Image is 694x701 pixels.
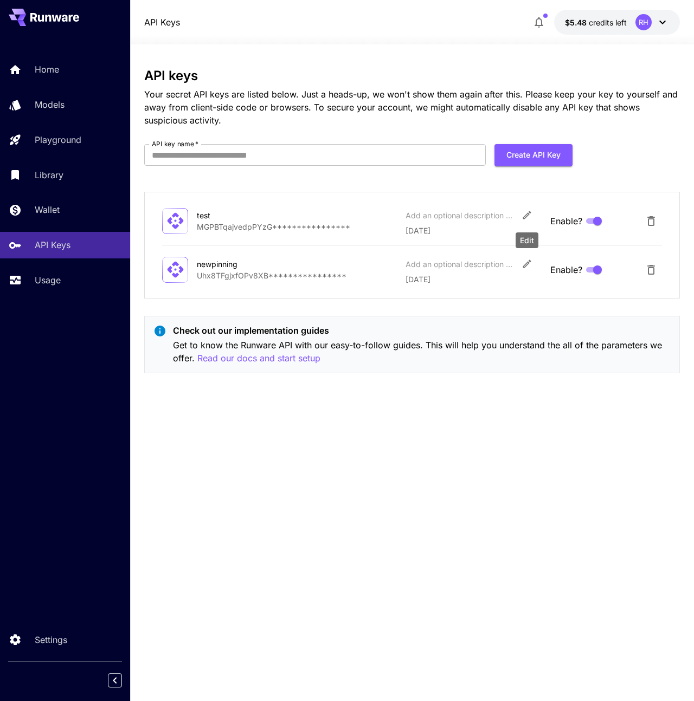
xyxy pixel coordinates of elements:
div: RH [635,14,652,30]
p: Models [35,98,65,111]
span: $5.48 [565,18,589,27]
div: test [197,210,305,221]
button: Delete API Key [640,259,662,281]
span: Enable? [550,263,582,276]
p: API Keys [35,238,70,251]
span: Enable? [550,215,582,228]
p: Check out our implementation guides [173,324,671,337]
p: Your secret API keys are listed below. Just a heads-up, we won't show them again after this. Plea... [144,88,680,127]
div: newpinning [197,258,305,270]
div: Add an optional description or comment [406,210,514,221]
p: [DATE] [406,274,542,285]
div: Add an optional description or comment [406,258,514,270]
button: Read our docs and start setup [197,352,320,365]
button: Create API Key [494,144,573,166]
div: Collapse sidebar [116,671,130,690]
p: Library [35,168,63,181]
button: $5.47564RH [554,10,680,35]
p: Get to know the Runware API with our easy-to-follow guides. This will help you understand the all... [173,339,671,365]
p: Wallet [35,203,60,216]
div: Edit [516,232,538,248]
h3: API keys [144,68,680,83]
nav: breadcrumb [144,16,180,29]
div: $5.47564 [565,17,627,28]
span: credits left [589,18,627,27]
p: Usage [35,274,61,287]
p: Playground [35,133,81,146]
button: Edit [517,205,537,225]
p: [DATE] [406,225,542,236]
button: Edit [517,254,537,274]
label: API key name [152,139,198,148]
button: Delete API Key [640,210,662,232]
a: API Keys [144,16,180,29]
p: Home [35,63,59,76]
button: Collapse sidebar [108,673,122,687]
p: Settings [35,633,67,646]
